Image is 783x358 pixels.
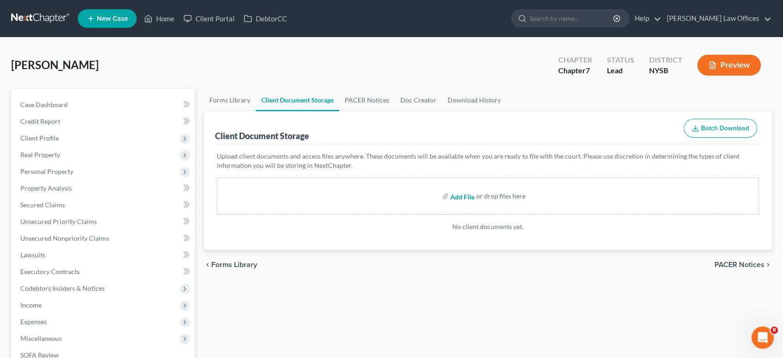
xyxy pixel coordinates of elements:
button: Preview [697,55,761,76]
a: [PERSON_NAME] Law Offices [662,10,771,27]
span: Personal Property [20,167,73,175]
a: Lawsuits [13,247,195,263]
a: DebtorCC [239,10,291,27]
a: Unsecured Nonpriority Claims [13,230,195,247]
p: Upload client documents and access files anywhere. These documents will be available when you are... [217,152,759,170]
span: Expenses [20,318,47,326]
input: Search by name... [530,10,614,27]
span: Secured Claims [20,201,65,209]
a: Property Analysis [13,180,195,197]
button: chevron_left Forms Library [204,261,257,268]
a: Home [139,10,179,27]
button: PACER Notices chevron_right [714,261,772,268]
div: Status [607,55,634,65]
a: Credit Report [13,113,195,130]
span: Case Dashboard [20,101,68,109]
a: Doc Creator [395,89,442,111]
span: 8 [770,326,778,334]
span: [PERSON_NAME] [11,58,99,71]
span: Executory Contracts [20,268,80,275]
p: No client documents yet. [217,222,759,231]
span: Credit Report [20,117,60,125]
a: Help [630,10,661,27]
button: Batch Download [684,119,757,138]
a: Executory Contracts [13,263,195,280]
span: Unsecured Priority Claims [20,217,97,225]
a: Unsecured Priority Claims [13,213,195,230]
span: Codebtors Insiders & Notices [20,284,105,292]
div: District [649,55,682,65]
span: Batch Download [701,124,749,132]
i: chevron_right [764,261,772,268]
span: Forms Library [211,261,257,268]
div: Lead [607,65,634,76]
span: Income [20,301,42,309]
span: 7 [586,66,590,75]
span: Property Analysis [20,184,72,192]
i: chevron_left [204,261,211,268]
div: Client Document Storage [215,130,309,141]
div: Chapter [558,65,592,76]
span: Unsecured Nonpriority Claims [20,234,109,242]
div: Chapter [558,55,592,65]
a: PACER Notices [339,89,395,111]
a: Case Dashboard [13,96,195,113]
div: or drop files here [476,192,525,201]
span: Real Property [20,151,60,159]
span: Client Profile [20,134,59,142]
a: Download History [442,89,506,111]
div: NYSB [649,65,682,76]
span: PACER Notices [714,261,764,268]
span: New Case [97,15,128,22]
span: Lawsuits [20,251,45,259]
a: Forms Library [204,89,256,111]
iframe: Intercom live chat [751,326,774,349]
a: Client Portal [179,10,239,27]
a: Secured Claims [13,197,195,213]
a: Client Document Storage [256,89,339,111]
span: Miscellaneous [20,334,62,342]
